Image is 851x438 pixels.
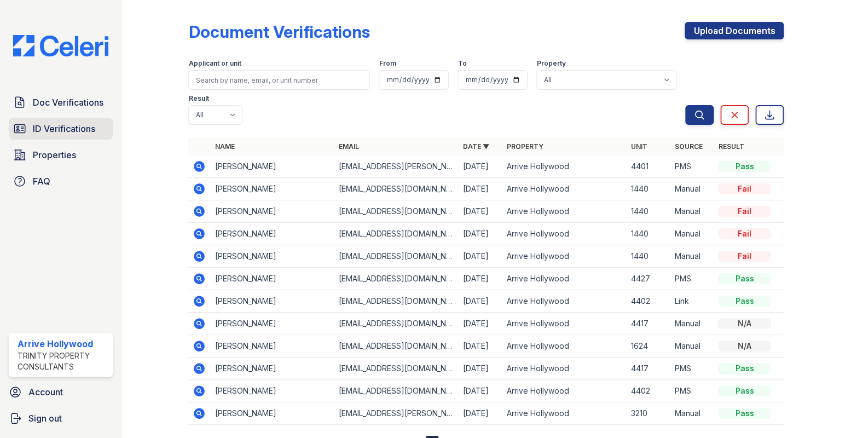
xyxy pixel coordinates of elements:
td: [DATE] [459,155,502,178]
span: Sign out [28,412,62,425]
td: Arrive Hollywood [502,290,627,313]
button: Sign out [4,407,117,429]
div: Pass [718,408,771,419]
div: Trinity Property Consultants [18,350,108,372]
a: Doc Verifications [9,91,113,113]
td: Manual [670,223,714,245]
label: Property [536,59,565,68]
div: Pass [718,161,771,172]
span: ID Verifications [33,122,95,135]
td: [EMAIL_ADDRESS][DOMAIN_NAME] [334,358,459,380]
td: Arrive Hollywood [502,155,627,178]
td: [PERSON_NAME] [210,313,334,335]
td: 4401 [626,155,670,178]
td: 1440 [626,245,670,268]
div: Pass [718,385,771,396]
label: To [458,59,466,68]
td: 1440 [626,223,670,245]
a: Account [4,381,117,403]
div: Fail [718,228,771,239]
span: Doc Verifications [33,96,103,109]
td: 4402 [626,380,670,402]
td: [EMAIL_ADDRESS][PERSON_NAME][DOMAIN_NAME] [334,155,459,178]
a: Result [718,142,744,151]
a: Unit [630,142,647,151]
td: [PERSON_NAME] [210,155,334,178]
td: 4427 [626,268,670,290]
td: [EMAIL_ADDRESS][DOMAIN_NAME] [334,335,459,358]
a: Name [215,142,234,151]
div: Pass [718,296,771,307]
a: FAQ [9,170,113,192]
td: [DATE] [459,402,502,425]
td: Arrive Hollywood [502,380,627,402]
td: 1440 [626,178,670,200]
td: [PERSON_NAME] [210,380,334,402]
div: N/A [718,341,771,351]
a: Properties [9,144,113,166]
td: [PERSON_NAME] [210,223,334,245]
td: [DATE] [459,223,502,245]
td: Arrive Hollywood [502,335,627,358]
td: [DATE] [459,200,502,223]
span: Properties [33,148,76,162]
td: [EMAIL_ADDRESS][DOMAIN_NAME] [334,268,459,290]
td: [DATE] [459,268,502,290]
input: Search by name, email, or unit number [188,70,370,90]
td: [DATE] [459,358,502,380]
div: Document Verifications [188,22,369,42]
td: [DATE] [459,313,502,335]
td: [PERSON_NAME] [210,290,334,313]
td: Manual [670,335,714,358]
td: 1624 [626,335,670,358]
a: Source [674,142,702,151]
td: Manual [670,178,714,200]
td: PMS [670,380,714,402]
div: Pass [718,273,771,284]
td: [EMAIL_ADDRESS][DOMAIN_NAME] [334,178,459,200]
span: FAQ [33,175,50,188]
td: [DATE] [459,290,502,313]
td: [PERSON_NAME] [210,178,334,200]
td: 4417 [626,358,670,380]
span: Account [28,385,63,399]
td: Arrive Hollywood [502,200,627,223]
td: [DATE] [459,380,502,402]
td: PMS [670,268,714,290]
td: Manual [670,313,714,335]
td: [PERSON_NAME] [210,358,334,380]
td: [DATE] [459,178,502,200]
td: [EMAIL_ADDRESS][DOMAIN_NAME] [334,223,459,245]
div: Fail [718,206,771,217]
td: [EMAIL_ADDRESS][DOMAIN_NAME] [334,380,459,402]
a: Property [507,142,543,151]
td: 1440 [626,200,670,223]
td: [EMAIL_ADDRESS][PERSON_NAME][DOMAIN_NAME] [334,402,459,425]
td: Arrive Hollywood [502,178,627,200]
a: Upload Documents [685,22,784,39]
td: Manual [670,200,714,223]
td: [EMAIL_ADDRESS][DOMAIN_NAME] [334,245,459,268]
td: [EMAIL_ADDRESS][DOMAIN_NAME] [334,313,459,335]
td: [PERSON_NAME] [210,335,334,358]
td: PMS [670,155,714,178]
div: Fail [718,183,771,194]
td: Arrive Hollywood [502,268,627,290]
a: ID Verifications [9,118,113,140]
td: [DATE] [459,335,502,358]
a: Date ▼ [463,142,489,151]
td: [DATE] [459,245,502,268]
div: N/A [718,318,771,329]
td: [PERSON_NAME] [210,245,334,268]
td: 4402 [626,290,670,313]
td: [PERSON_NAME] [210,268,334,290]
td: Arrive Hollywood [502,245,627,268]
td: [EMAIL_ADDRESS][DOMAIN_NAME] [334,290,459,313]
label: Applicant or unit [188,59,241,68]
td: 3210 [626,402,670,425]
a: Email [339,142,359,151]
td: Manual [670,402,714,425]
div: Fail [718,251,771,262]
td: Arrive Hollywood [502,358,627,380]
td: [PERSON_NAME] [210,200,334,223]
